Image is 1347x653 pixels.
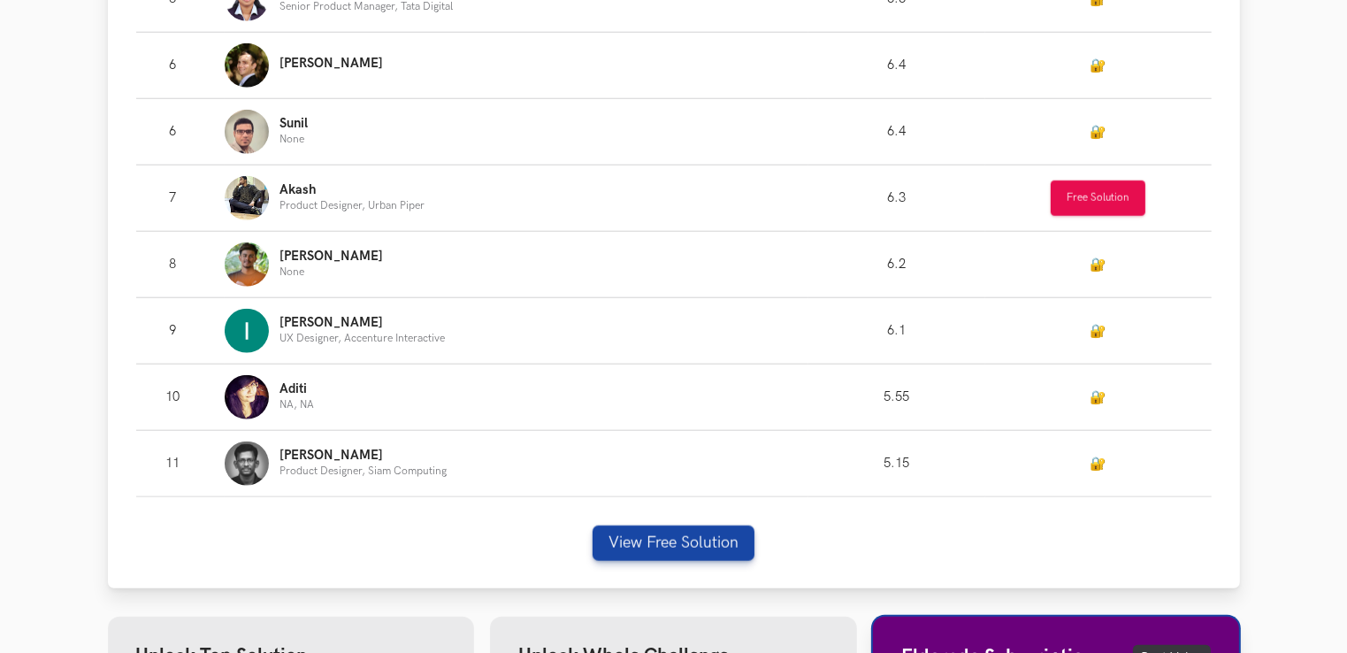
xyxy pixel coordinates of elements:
[1091,58,1106,73] a: 🔐
[1091,257,1106,273] a: 🔐
[225,176,269,220] img: Profile photo
[136,298,225,365] td: 9
[279,117,308,131] p: Sunil
[225,309,269,353] img: Profile photo
[279,316,445,330] p: [PERSON_NAME]
[279,333,445,344] p: UX Designer, Accenture Interactive
[808,165,985,232] td: 6.3
[225,110,269,154] img: Profile photo
[279,465,447,477] p: Product Designer, Siam Computing
[1091,457,1106,472] a: 🔐
[279,200,425,211] p: Product Designer, Urban Piper
[808,365,985,431] td: 5.55
[279,449,447,463] p: [PERSON_NAME]
[279,382,314,396] p: Aditi
[279,266,383,278] p: None
[225,375,269,419] img: Profile photo
[136,431,225,497] td: 11
[136,33,225,99] td: 6
[136,232,225,298] td: 8
[808,99,985,165] td: 6.4
[279,399,314,411] p: NA, NA
[808,431,985,497] td: 5.15
[808,33,985,99] td: 6.4
[279,250,383,264] p: [PERSON_NAME]
[225,442,269,486] img: Profile photo
[279,57,383,71] p: [PERSON_NAME]
[279,1,453,12] p: Senior Product Manager, Tata Digital
[1091,125,1106,140] a: 🔐
[279,134,308,145] p: None
[225,43,269,88] img: Profile photo
[808,298,985,365] td: 6.1
[1091,390,1106,405] a: 🔐
[136,165,225,232] td: 7
[808,232,985,298] td: 6.2
[1051,181,1145,216] button: Free Solution
[136,365,225,431] td: 10
[1091,324,1106,339] a: 🔐
[279,183,425,197] p: Akash
[225,242,269,287] img: Profile photo
[136,99,225,165] td: 6
[593,526,754,561] button: View Free Solution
